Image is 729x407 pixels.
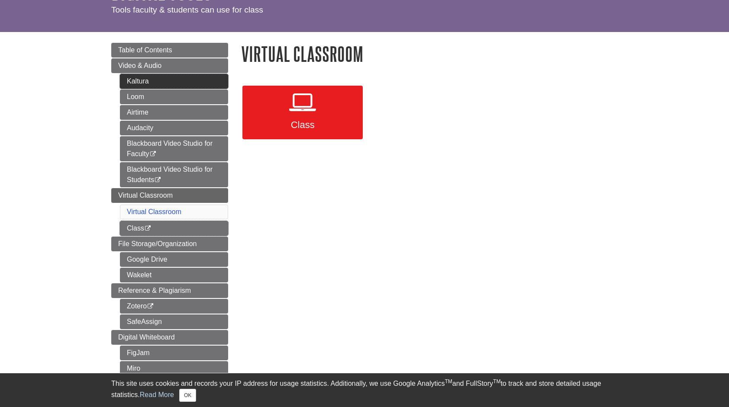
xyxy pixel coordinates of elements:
[179,389,196,402] button: Close
[144,226,152,231] i: This link opens in a new window
[120,105,228,120] a: Airtime
[118,287,191,294] span: Reference & Plagiarism
[120,268,228,282] a: Wakelet
[120,90,228,104] a: Loom
[249,119,356,131] span: Class
[120,346,228,360] a: FigJam
[149,151,157,157] i: This link opens in a new window
[120,314,228,329] a: SafeAssign
[120,221,228,236] a: Class
[120,121,228,135] a: Audacity
[140,391,174,398] a: Read More
[111,5,263,14] span: Tools faculty & students can use for class
[120,136,228,161] a: Blackboard Video Studio for Faculty
[241,43,618,65] h1: Virtual Classroom
[118,62,161,69] span: Video & Audio
[127,208,181,215] a: Virtual Classroom
[111,378,618,402] div: This site uses cookies and records your IP address for usage statistics. Additionally, we use Goo...
[120,361,228,376] a: Miro
[120,162,228,187] a: Blackboard Video Studio for Students
[111,43,228,58] a: Table of Contents
[111,283,228,298] a: Reference & Plagiarism
[118,192,173,199] span: Virtual Classroom
[120,252,228,267] a: Google Drive
[111,58,228,73] a: Video & Audio
[120,74,228,89] a: Kaltura
[111,237,228,251] a: File Storage/Organization
[154,177,161,183] i: This link opens in a new window
[493,378,500,385] sup: TM
[111,330,228,345] a: Digital Whiteboard
[242,86,363,139] a: Class
[120,299,228,314] a: Zotero
[118,240,197,247] span: File Storage/Organization
[118,333,175,341] span: Digital Whiteboard
[445,378,452,385] sup: TM
[147,304,154,309] i: This link opens in a new window
[118,46,172,54] span: Table of Contents
[111,188,228,203] a: Virtual Classroom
